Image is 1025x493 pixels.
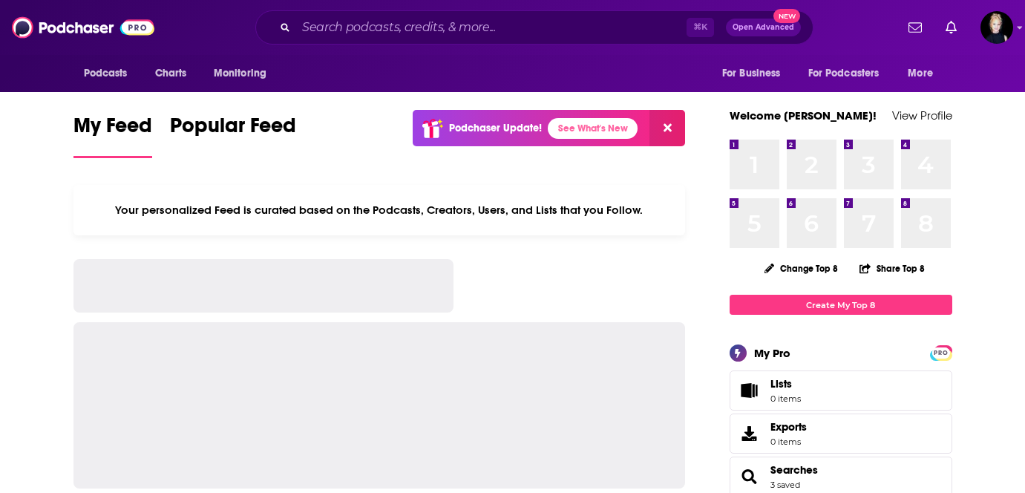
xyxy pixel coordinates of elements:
[733,24,794,31] span: Open Advanced
[548,118,638,139] a: See What's New
[980,11,1013,44] button: Show profile menu
[897,59,952,88] button: open menu
[214,63,266,84] span: Monitoring
[859,254,926,283] button: Share Top 8
[12,13,154,42] img: Podchaser - Follow, Share and Rate Podcasts
[73,113,152,158] a: My Feed
[754,346,790,360] div: My Pro
[730,414,952,454] a: Exports
[756,259,848,278] button: Change Top 8
[770,437,807,447] span: 0 items
[770,463,818,477] a: Searches
[730,295,952,315] a: Create My Top 8
[84,63,128,84] span: Podcasts
[203,59,286,88] button: open menu
[770,420,807,434] span: Exports
[770,394,801,404] span: 0 items
[726,19,801,36] button: Open AdvancedNew
[808,63,880,84] span: For Podcasters
[722,63,781,84] span: For Business
[73,113,152,147] span: My Feed
[735,466,764,487] a: Searches
[449,122,542,134] p: Podchaser Update!
[932,347,950,359] span: PRO
[255,10,813,45] div: Search podcasts, credits, & more...
[770,377,792,391] span: Lists
[980,11,1013,44] span: Logged in as Passell
[712,59,799,88] button: open menu
[773,9,800,23] span: New
[770,377,801,391] span: Lists
[145,59,196,88] a: Charts
[170,113,296,147] span: Popular Feed
[932,347,950,358] a: PRO
[770,480,800,490] a: 3 saved
[892,108,952,123] a: View Profile
[735,380,764,401] span: Lists
[940,15,963,40] a: Show notifications dropdown
[735,423,764,444] span: Exports
[980,11,1013,44] img: User Profile
[799,59,901,88] button: open menu
[155,63,187,84] span: Charts
[170,113,296,158] a: Popular Feed
[687,18,714,37] span: ⌘ K
[903,15,928,40] a: Show notifications dropdown
[73,185,686,235] div: Your personalized Feed is curated based on the Podcasts, Creators, Users, and Lists that you Follow.
[73,59,147,88] button: open menu
[730,370,952,411] a: Lists
[908,63,933,84] span: More
[296,16,687,39] input: Search podcasts, credits, & more...
[730,108,877,123] a: Welcome [PERSON_NAME]!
